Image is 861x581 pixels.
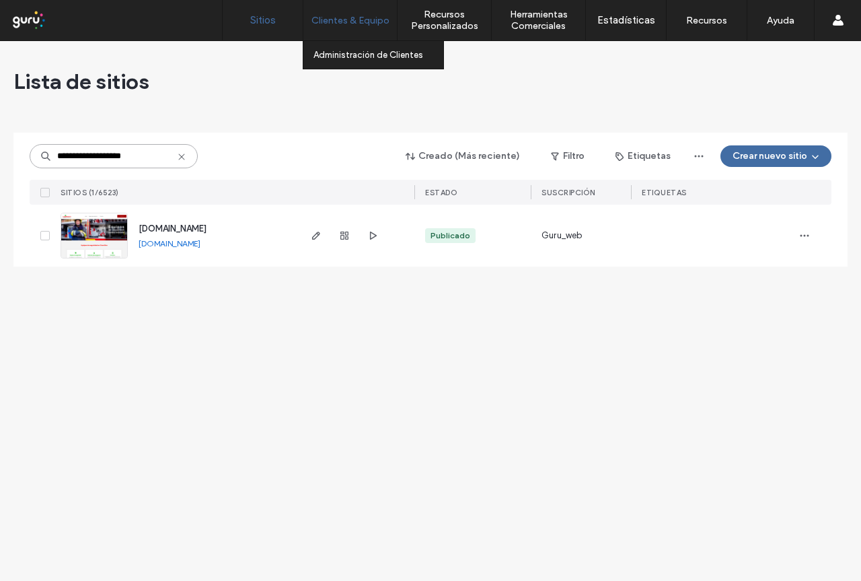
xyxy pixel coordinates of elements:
span: ESTADO [425,188,457,197]
button: Filtro [537,145,598,167]
label: Ayuda [767,15,794,26]
div: Publicado [430,230,470,242]
button: Creado (Más reciente) [394,145,532,167]
label: Administración de Clientes [313,50,423,60]
a: [DOMAIN_NAME] [139,238,200,248]
a: Administración de Clientes [313,41,443,69]
button: Etiquetas [603,145,683,167]
a: [DOMAIN_NAME] [139,224,207,234]
span: SITIOS (1/6523) [61,188,119,197]
button: Crear nuevo sitio [720,145,831,167]
label: Herramientas Comerciales [492,9,585,32]
label: Sitios [250,14,276,26]
label: Recursos Personalizados [398,9,491,32]
label: Estadísticas [597,14,655,26]
span: Ayuda [29,9,66,22]
span: Guru_web [541,229,583,242]
label: Clientes & Equipo [311,15,389,26]
span: Lista de sitios [13,68,149,95]
label: Recursos [686,15,727,26]
span: Suscripción [541,188,595,197]
span: ETIQUETAS [642,188,687,197]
